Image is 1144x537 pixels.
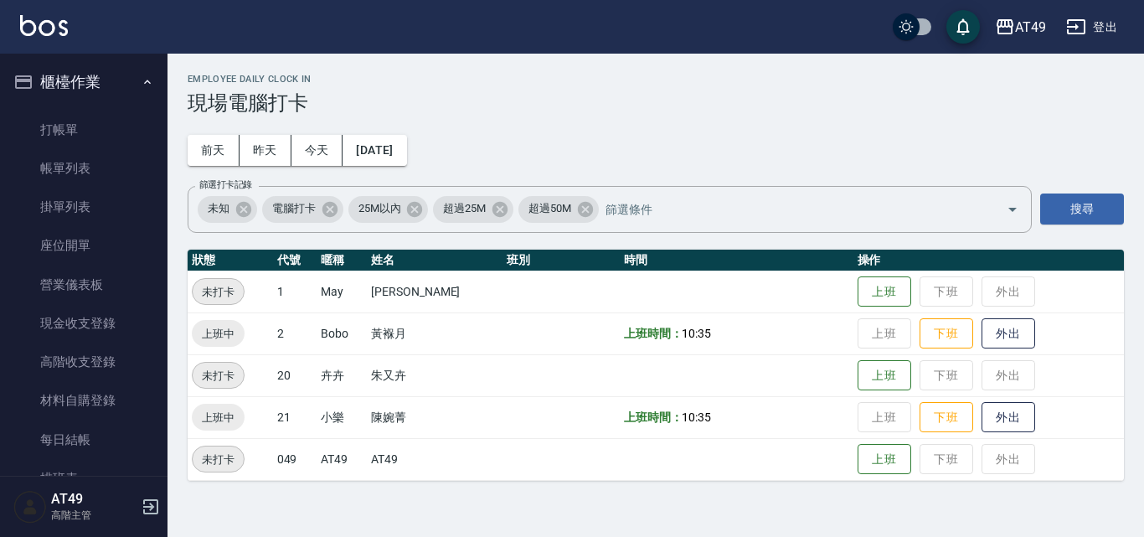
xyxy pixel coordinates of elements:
[601,194,977,224] input: 篩選條件
[188,91,1124,115] h3: 現場電腦打卡
[193,283,244,301] span: 未打卡
[920,318,973,349] button: 下班
[624,327,683,340] b: 上班時間：
[317,438,367,480] td: AT49
[273,312,317,354] td: 2
[240,135,291,166] button: 昨天
[367,438,502,480] td: AT49
[920,402,973,433] button: 下班
[188,250,273,271] th: 狀態
[188,135,240,166] button: 前天
[367,271,502,312] td: [PERSON_NAME]
[317,396,367,438] td: 小樂
[343,135,406,166] button: [DATE]
[367,396,502,438] td: 陳婉菁
[348,196,429,223] div: 25M以內
[51,491,137,508] h5: AT49
[192,409,245,426] span: 上班中
[348,200,411,217] span: 25M以內
[7,343,161,381] a: 高階收支登錄
[188,74,1124,85] h2: Employee Daily Clock In
[193,367,244,385] span: 未打卡
[7,421,161,459] a: 每日結帳
[7,111,161,149] a: 打帳單
[262,200,326,217] span: 電腦打卡
[502,250,619,271] th: 班別
[193,451,244,468] span: 未打卡
[620,250,853,271] th: 時間
[988,10,1053,44] button: AT49
[518,196,599,223] div: 超過50M
[433,200,496,217] span: 超過25M
[7,226,161,265] a: 座位開單
[367,312,502,354] td: 黃褓月
[7,60,161,104] button: 櫃檯作業
[317,354,367,396] td: 卉卉
[858,360,911,391] button: 上班
[20,15,68,36] img: Logo
[367,354,502,396] td: 朱又卉
[273,250,317,271] th: 代號
[946,10,980,44] button: save
[858,444,911,475] button: 上班
[262,196,343,223] div: 電腦打卡
[198,200,240,217] span: 未知
[291,135,343,166] button: 今天
[682,327,711,340] span: 10:35
[367,250,502,271] th: 姓名
[7,304,161,343] a: 現金收支登錄
[1015,17,1046,38] div: AT49
[273,271,317,312] td: 1
[999,196,1026,223] button: Open
[982,318,1035,349] button: 外出
[624,410,683,424] b: 上班時間：
[433,196,513,223] div: 超過25M
[853,250,1124,271] th: 操作
[1040,194,1124,225] button: 搜尋
[518,200,581,217] span: 超過50M
[858,276,911,307] button: 上班
[7,149,161,188] a: 帳單列表
[13,490,47,524] img: Person
[7,459,161,498] a: 排班表
[7,381,161,420] a: 材料自購登錄
[317,271,367,312] td: May
[198,196,257,223] div: 未知
[317,250,367,271] th: 暱稱
[51,508,137,523] p: 高階主管
[273,354,317,396] td: 20
[199,178,252,191] label: 篩選打卡記錄
[317,312,367,354] td: Bobo
[1059,12,1124,43] button: 登出
[192,325,245,343] span: 上班中
[982,402,1035,433] button: 外出
[273,438,317,480] td: 049
[7,266,161,304] a: 營業儀表板
[273,396,317,438] td: 21
[682,410,711,424] span: 10:35
[7,188,161,226] a: 掛單列表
